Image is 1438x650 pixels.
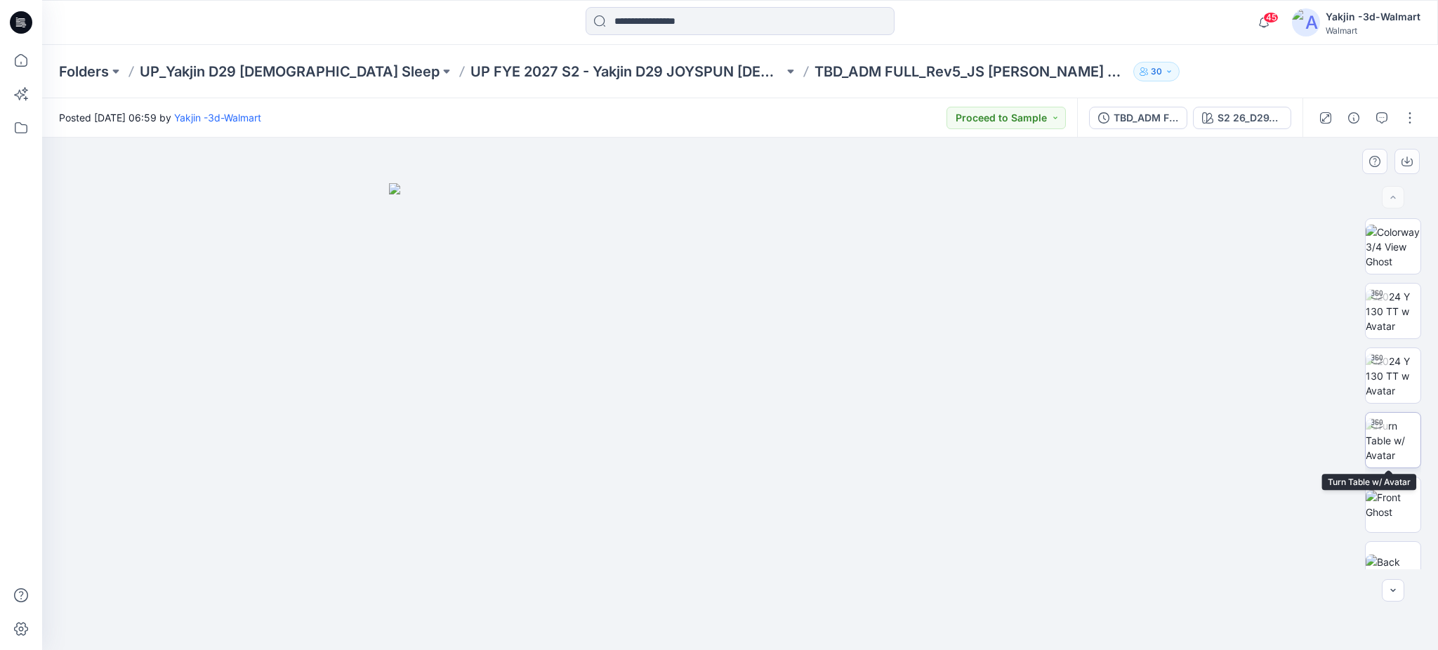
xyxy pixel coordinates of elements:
[1326,25,1420,36] div: Walmart
[1263,12,1279,23] span: 45
[1366,289,1420,333] img: 2024 Y 130 TT w Avatar
[174,112,261,124] a: Yakjin -3d-Walmart
[1326,8,1420,25] div: Yakjin -3d-Walmart
[470,62,784,81] a: UP FYE 2027 S2 - Yakjin D29 JOYSPUN [DEMOGRAPHIC_DATA] Sleepwear
[59,110,261,125] span: Posted [DATE] 06:59 by
[814,62,1128,81] p: TBD_ADM FULL_Rev5_JS [PERSON_NAME] SET
[1366,555,1420,584] img: Back Ghost
[1343,107,1365,129] button: Details
[1151,64,1162,79] p: 30
[1366,418,1420,463] img: Turn Table w/ Avatar
[1133,62,1180,81] button: 30
[389,183,1091,650] img: eyJhbGciOiJIUzI1NiIsImtpZCI6IjAiLCJzbHQiOiJzZXMiLCJ0eXAiOiJKV1QifQ.eyJkYXRhIjp7InR5cGUiOiJzdG9yYW...
[1218,110,1282,126] div: S2 26_D29_JS_VEGETABLES v2 rptcc_CW19_PEACH FUZZ_WM
[59,62,109,81] a: Folders
[140,62,440,81] a: UP_Yakjin D29 [DEMOGRAPHIC_DATA] Sleep
[1089,107,1187,129] button: TBD_ADM FULL_Rev5_JS [PERSON_NAME] SET
[1366,225,1420,269] img: Colorway 3/4 View Ghost
[1292,8,1320,37] img: avatar
[1114,110,1178,126] div: TBD_ADM FULL_Rev5_JS [PERSON_NAME] SET
[1366,354,1420,398] img: 2024 Y 130 TT w Avatar
[1193,107,1291,129] button: S2 26_D29_JS_VEGETABLES v2 rptcc_CW19_PEACH FUZZ_WM
[1366,490,1420,519] img: Front Ghost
